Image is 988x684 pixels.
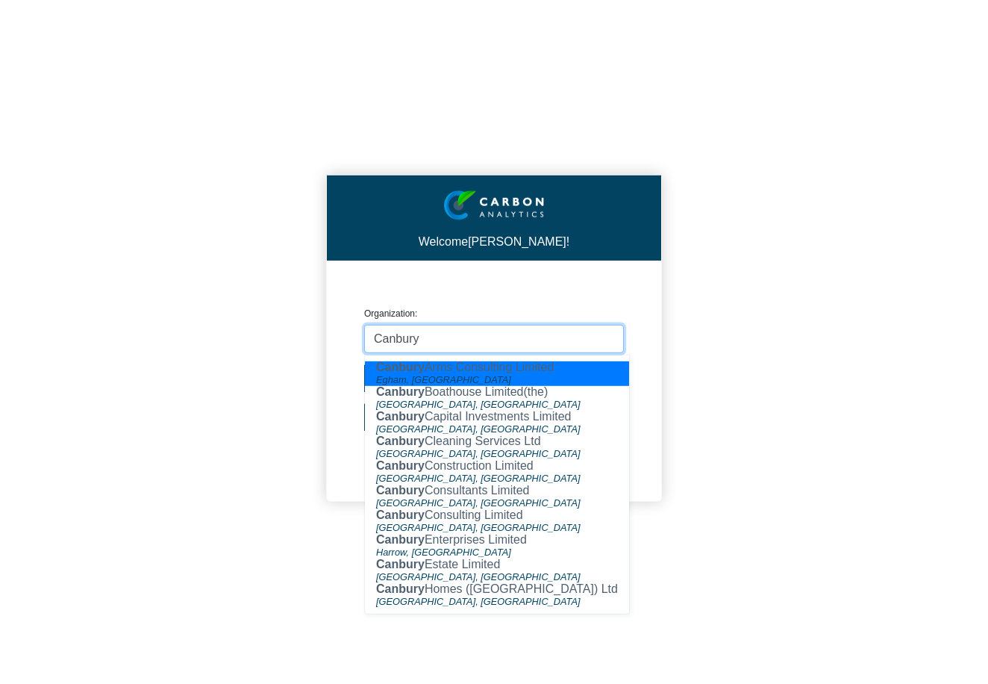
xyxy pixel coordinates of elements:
ngb-highlight: Arms Consulting Limited [376,361,554,373]
textarea: Type your message and click 'Submit' [19,226,272,447]
span: [GEOGRAPHIC_DATA], [GEOGRAPHIC_DATA] [376,596,581,607]
ngb-highlight: Consultants Limited [376,484,529,497]
span: Harrow, [GEOGRAPHIC_DATA] [376,547,511,558]
span: Canbury [376,582,425,595]
span: [GEOGRAPHIC_DATA], [GEOGRAPHIC_DATA] [376,522,581,533]
div: Minimize live chat window [245,7,281,43]
div: Leave a message [100,84,273,103]
div: Navigation go back [16,82,39,105]
span: Canbury [376,533,425,546]
span: Canbury [376,558,425,570]
ngb-highlight: Enterprises Limited [376,533,527,546]
ngb-highlight: Capital Investments Limited [376,410,571,423]
span: Canbury [376,435,425,447]
span: Canbury [376,410,425,423]
span: Canbury [376,484,425,497]
span: [GEOGRAPHIC_DATA], [GEOGRAPHIC_DATA] [376,399,581,410]
span: [GEOGRAPHIC_DATA], [GEOGRAPHIC_DATA] [376,448,581,459]
input: Enter your last name [19,138,272,171]
span: Welcome [419,235,468,248]
ngb-highlight: Construction Limited [376,459,534,472]
span: [GEOGRAPHIC_DATA], [GEOGRAPHIC_DATA] [376,473,581,484]
label: Organization: [364,308,417,319]
input: Enter company name [364,325,624,353]
span: [GEOGRAPHIC_DATA], [GEOGRAPHIC_DATA] [376,571,581,582]
ngb-highlight: Cleaning Services Ltd [376,435,541,447]
ngb-highlight: Homes ([GEOGRAPHIC_DATA]) Ltd [376,582,618,595]
span: Canbury [376,361,425,373]
p: CREATE ORGANIZATION [364,283,624,295]
span: Canbury [376,459,425,472]
span: [PERSON_NAME]! [468,235,569,248]
span: [GEOGRAPHIC_DATA], [GEOGRAPHIC_DATA] [376,497,581,509]
ngb-highlight: Estate Limited [376,558,500,570]
span: [GEOGRAPHIC_DATA], [GEOGRAPHIC_DATA] [376,423,581,435]
em: Submit [219,460,271,480]
ngb-highlight: Consulting Limited [376,509,523,521]
span: Canbury [376,509,425,521]
input: Enter your email address [19,182,272,215]
ngb-highlight: Boathouse Limited(the) [376,385,548,398]
span: Egham, [GEOGRAPHIC_DATA] [376,374,511,385]
img: insight-logo-2.png [444,190,544,221]
span: Canbury [376,385,425,398]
